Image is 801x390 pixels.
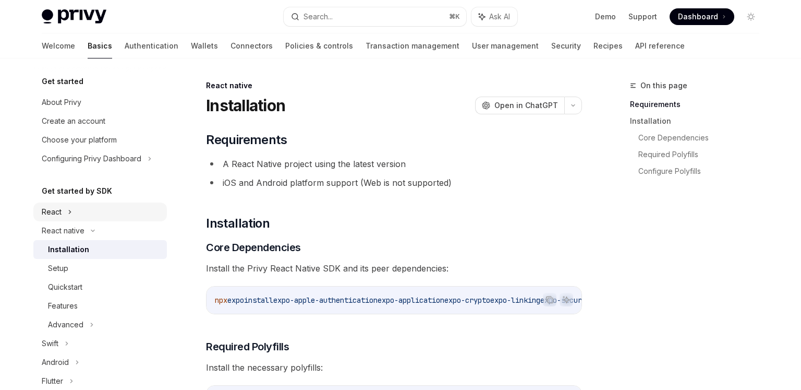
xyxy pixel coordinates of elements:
[475,97,564,114] button: Open in ChatGPT
[42,375,63,387] div: Flutter
[206,96,285,115] h1: Installation
[33,131,167,149] a: Choose your platform
[206,240,301,255] span: Core Dependencies
[638,129,768,146] a: Core Dependencies
[471,7,517,26] button: Ask AI
[206,215,270,232] span: Installation
[595,11,616,22] a: Demo
[206,175,582,190] li: iOS and Android platform support (Web is not supported)
[33,259,167,278] a: Setup
[206,80,582,91] div: React native
[284,7,466,26] button: Search...⌘K
[33,112,167,131] a: Create an account
[638,146,768,163] a: Required Polyfills
[472,33,539,58] a: User management
[125,33,178,58] a: Authentication
[635,33,685,58] a: API reference
[42,134,117,146] div: Choose your platform
[215,296,227,305] span: npx
[48,243,89,256] div: Installation
[630,113,768,129] a: Installation
[638,163,768,180] a: Configure Polyfills
[494,100,558,111] span: Open in ChatGPT
[48,262,68,275] div: Setup
[33,240,167,259] a: Installation
[366,33,459,58] a: Transaction management
[628,11,657,22] a: Support
[42,33,75,58] a: Welcome
[630,96,768,113] a: Requirements
[593,33,623,58] a: Recipes
[490,296,540,305] span: expo-linking
[206,157,582,171] li: A React Native project using the latest version
[678,11,718,22] span: Dashboard
[42,96,81,109] div: About Privy
[540,296,611,305] span: expo-secure-store
[206,132,287,148] span: Requirements
[42,152,141,165] div: Configuring Privy Dashboard
[42,206,62,218] div: React
[378,296,444,305] span: expo-application
[304,10,333,23] div: Search...
[285,33,353,58] a: Policies & controls
[48,300,78,312] div: Features
[42,185,112,197] h5: Get started by SDK
[444,296,490,305] span: expo-crypto
[551,33,581,58] a: Security
[33,278,167,297] a: Quickstart
[560,293,573,306] button: Ask AI
[640,79,687,92] span: On this page
[42,337,58,350] div: Swift
[230,33,273,58] a: Connectors
[42,356,69,369] div: Android
[42,75,83,88] h5: Get started
[48,318,83,331] div: Advanced
[543,293,556,306] button: Copy the contents from the code block
[48,281,82,293] div: Quickstart
[227,296,244,305] span: expo
[191,33,218,58] a: Wallets
[33,93,167,112] a: About Privy
[670,8,734,25] a: Dashboard
[489,11,510,22] span: Ask AI
[206,360,582,375] span: Install the necessary polyfills:
[42,115,105,127] div: Create an account
[273,296,378,305] span: expo-apple-authentication
[33,297,167,315] a: Features
[42,9,106,24] img: light logo
[88,33,112,58] a: Basics
[206,339,289,354] span: Required Polyfills
[42,224,84,237] div: React native
[206,261,582,276] span: Install the Privy React Native SDK and its peer dependencies:
[244,296,273,305] span: install
[743,8,759,25] button: Toggle dark mode
[449,13,460,21] span: ⌘ K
